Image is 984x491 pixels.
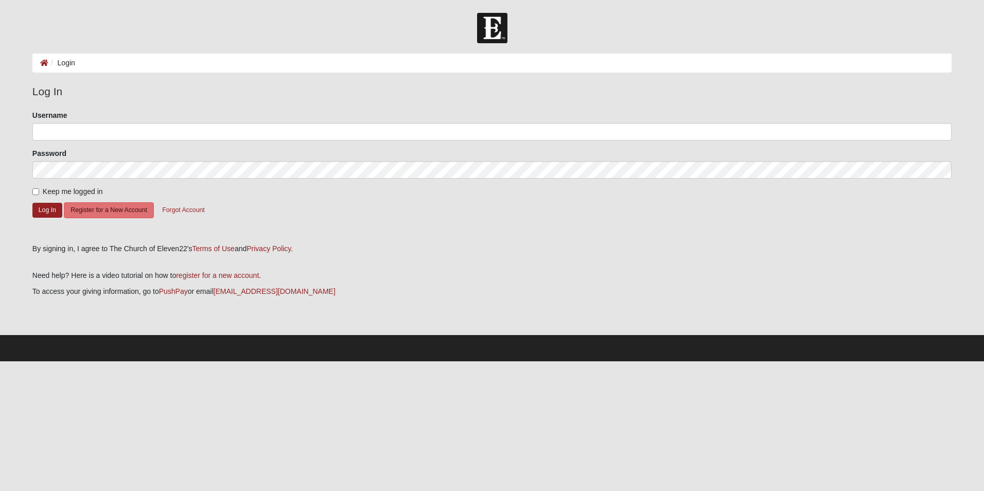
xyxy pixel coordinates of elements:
label: Password [32,148,66,159]
a: PushPay [159,287,188,295]
button: Register for a New Account [64,202,153,218]
input: Keep me logged in [32,188,39,195]
div: By signing in, I agree to The Church of Eleven22's and . [32,243,952,254]
a: Privacy Policy [247,244,291,253]
p: Need help? Here is a video tutorial on how to . [32,270,952,281]
legend: Log In [32,83,952,100]
a: Terms of Use [192,244,234,253]
span: Keep me logged in [43,187,103,196]
button: Log In [32,203,62,218]
label: Username [32,110,67,120]
img: Church of Eleven22 Logo [477,13,507,43]
a: register for a new account [176,271,259,279]
p: To access your giving information, go to or email [32,286,952,297]
li: Login [48,58,75,68]
button: Forgot Account [155,202,211,218]
a: [EMAIL_ADDRESS][DOMAIN_NAME] [214,287,336,295]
